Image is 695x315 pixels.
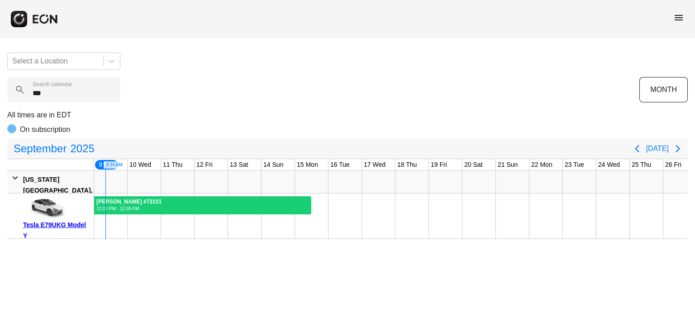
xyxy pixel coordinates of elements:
div: 12:00 PM - 12:00 PM [96,205,162,212]
div: Rented for 7 days by Gopal Yadav Current status is rental [77,194,312,214]
div: 12 Fri [195,159,214,170]
div: 13 Sat [228,159,250,170]
button: MONTH [639,77,688,102]
div: 16 Tue [328,159,352,170]
div: [US_STATE][GEOGRAPHIC_DATA], [GEOGRAPHIC_DATA] [23,174,92,207]
span: September [12,140,68,158]
div: 22 Mon [529,159,554,170]
div: Tesla E79UKG Model Y [23,219,90,241]
button: September2025 [8,140,100,158]
button: Next page [669,140,687,158]
span: 2025 [68,140,96,158]
div: 23 Tue [563,159,586,170]
div: 18 Thu [395,159,419,170]
div: 25 Thu [630,159,653,170]
div: 20 Sat [462,159,484,170]
p: On subscription [20,124,70,135]
div: 26 Fri [663,159,683,170]
img: car [23,197,68,219]
div: 24 Wed [596,159,622,170]
div: 10 Wed [128,159,153,170]
div: 14 Sun [262,159,285,170]
div: 19 Fri [429,159,449,170]
span: menu [673,12,684,23]
div: 17 Wed [362,159,387,170]
div: [PERSON_NAME] #73151 [96,199,162,205]
p: All times are in EDT [7,110,688,121]
div: 15 Mon [295,159,320,170]
button: [DATE] [646,141,669,157]
div: 21 Sun [496,159,519,170]
label: Search calendar [33,81,72,88]
button: Previous page [628,140,646,158]
div: 9 Tue [94,159,119,170]
div: 11 Thu [161,159,184,170]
